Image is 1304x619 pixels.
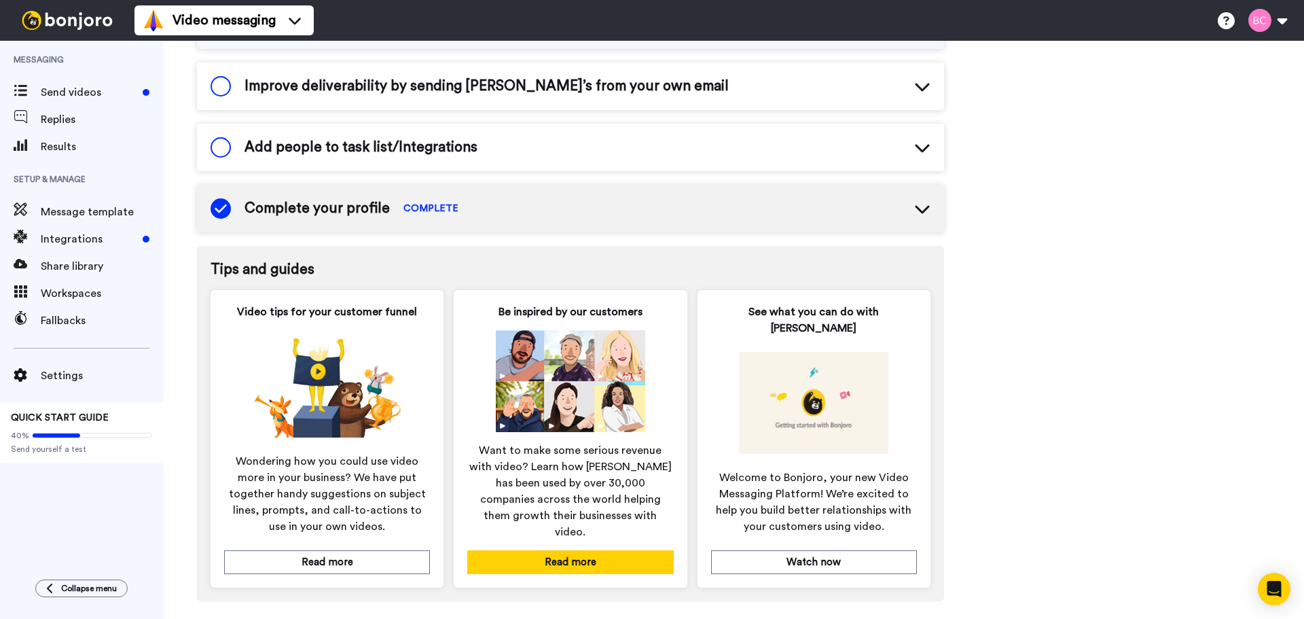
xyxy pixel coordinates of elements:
[711,470,917,535] span: Welcome to Bonjoro, your new Video Messaging Platform! We’re excited to help you build better rel...
[41,111,163,128] span: Replies
[224,453,430,535] span: Wondering how you could use video more in your business? We have put together handy suggestions o...
[41,285,163,302] span: Workspaces
[244,198,390,219] span: Complete your profile
[35,580,128,597] button: Collapse menu
[1258,573,1290,605] div: Open Intercom Messenger
[41,231,137,247] span: Integrations
[11,430,29,441] span: 40%
[253,336,402,438] img: 8725903760688d899ef9d3e32c052ff7.png
[403,202,458,215] span: COMPLETE
[244,76,729,96] span: Improve deliverability by sending [PERSON_NAME]’s from your own email
[496,330,645,432] img: 0fdd4f07dd902e11a943b9ee6221a0e0.png
[41,368,163,384] span: Settings
[41,313,163,329] span: Fallbacks
[739,352,888,454] img: 5a8f5abc0fb89953aae505072feff9ce.png
[467,550,673,574] button: Read more
[467,442,673,540] span: Want to make some serious revenue with video? Learn how [PERSON_NAME] has been used by over 30,00...
[16,11,118,30] img: bj-logo-header-white.svg
[11,413,109,423] span: QUICK START GUIDE
[211,260,930,280] span: Tips and guides
[499,304,642,320] span: Be inspired by our customers
[11,444,152,455] span: Send yourself a test
[41,139,163,155] span: Results
[61,583,117,594] span: Collapse menu
[173,11,276,30] span: Video messaging
[244,137,477,158] span: Add people to task list/Integrations
[41,258,163,275] span: Share library
[224,550,430,574] button: Read more
[41,84,137,101] span: Send videos
[237,304,417,320] span: Video tips for your customer funnel
[711,304,917,336] span: See what you can do with [PERSON_NAME]
[711,550,917,574] button: Watch now
[143,10,164,31] img: vm-color.svg
[41,204,163,220] span: Message template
